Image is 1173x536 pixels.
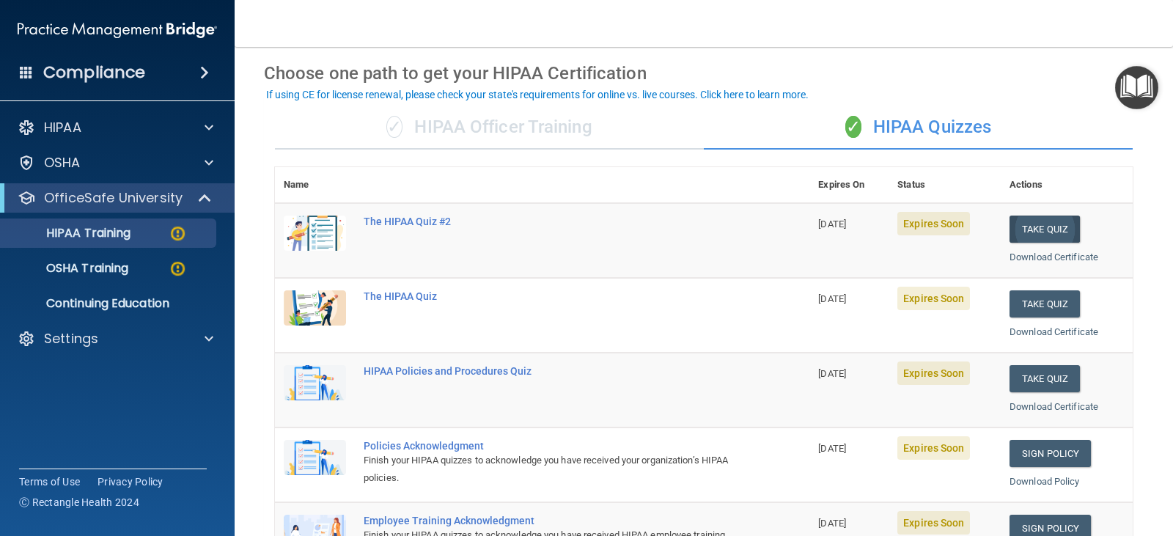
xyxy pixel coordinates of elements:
[1010,326,1098,337] a: Download Certificate
[264,52,1144,95] div: Choose one path to get your HIPAA Certification
[386,116,402,138] span: ✓
[19,474,80,489] a: Terms of Use
[18,189,213,207] a: OfficeSafe University
[169,260,187,278] img: warning-circle.0cc9ac19.png
[266,89,809,100] div: If using CE for license renewal, please check your state's requirements for online vs. live cours...
[818,518,846,529] span: [DATE]
[44,119,81,136] p: HIPAA
[275,106,704,150] div: HIPAA Officer Training
[19,495,139,510] span: Ⓒ Rectangle Health 2024
[1010,216,1080,243] button: Take Quiz
[364,365,736,377] div: HIPAA Policies and Procedures Quiz
[44,154,81,172] p: OSHA
[818,219,846,230] span: [DATE]
[1115,66,1158,109] button: Open Resource Center
[1010,440,1091,467] a: Sign Policy
[889,167,1001,203] th: Status
[275,167,355,203] th: Name
[18,330,213,348] a: Settings
[818,293,846,304] span: [DATE]
[10,296,210,311] p: Continuing Education
[845,116,861,138] span: ✓
[818,368,846,379] span: [DATE]
[264,20,285,48] a: Back
[1100,441,1155,497] iframe: Drift Widget Chat Controller
[1010,252,1098,263] a: Download Certificate
[1010,290,1080,317] button: Take Quiz
[897,287,970,310] span: Expires Soon
[1010,401,1098,412] a: Download Certificate
[18,15,217,45] img: PMB logo
[897,511,970,535] span: Expires Soon
[1010,365,1080,392] button: Take Quiz
[10,261,128,276] p: OSHA Training
[44,189,183,207] p: OfficeSafe University
[1001,167,1133,203] th: Actions
[364,290,736,302] div: The HIPAA Quiz
[897,212,970,235] span: Expires Soon
[818,443,846,454] span: [DATE]
[1010,476,1080,487] a: Download Policy
[809,167,889,203] th: Expires On
[364,515,736,526] div: Employee Training Acknowledgment
[10,226,130,241] p: HIPAA Training
[169,224,187,243] img: warning-circle.0cc9ac19.png
[364,440,736,452] div: Policies Acknowledgment
[704,106,1133,150] div: HIPAA Quizzes
[897,361,970,385] span: Expires Soon
[44,330,98,348] p: Settings
[264,87,811,102] button: If using CE for license renewal, please check your state's requirements for online vs. live cours...
[98,474,163,489] a: Privacy Policy
[364,452,736,487] div: Finish your HIPAA quizzes to acknowledge you have received your organization’s HIPAA policies.
[897,436,970,460] span: Expires Soon
[364,216,736,227] div: The HIPAA Quiz #2
[18,154,213,172] a: OSHA
[43,62,145,83] h4: Compliance
[18,119,213,136] a: HIPAA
